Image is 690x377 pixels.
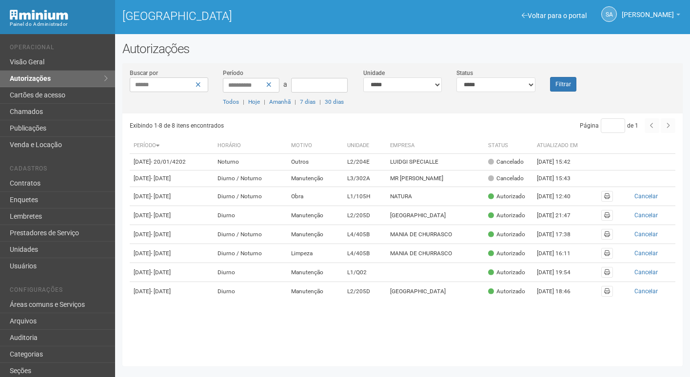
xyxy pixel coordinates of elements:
div: Exibindo 1-8 de 8 itens encontrados [130,118,399,133]
span: - [DATE] [151,288,171,295]
th: Período [130,138,214,154]
button: Cancelar [621,267,671,278]
td: Manutenção [287,225,343,244]
div: Autorizado [488,230,525,239]
td: L4/405B [343,244,386,263]
label: Buscar por [130,69,158,77]
button: Cancelar [621,210,671,221]
a: Todos [223,98,239,105]
div: Autorizado [488,249,525,258]
td: L1/105H [343,187,386,206]
td: [DATE] [130,244,214,263]
span: - [DATE] [151,231,171,238]
span: Página de 1 [580,122,638,129]
span: - [DATE] [151,269,171,276]
td: Obra [287,187,343,206]
td: L4/405B [343,225,386,244]
button: Cancelar [621,191,671,202]
img: Minium [10,10,68,20]
label: Período [223,69,243,77]
span: - 20/01/4202 [151,158,186,165]
td: [DATE] 17:38 [533,225,587,244]
td: [DATE] [130,170,214,187]
div: Autorizado [488,287,525,296]
a: SA [601,6,617,22]
td: [GEOGRAPHIC_DATA] [386,206,484,225]
td: [DATE] 12:40 [533,187,587,206]
th: Horário [214,138,287,154]
div: Cancelado [488,158,524,166]
td: MR [PERSON_NAME] [386,170,484,187]
span: - [DATE] [151,212,171,219]
h2: Autorizações [122,41,683,56]
li: Configurações [10,286,108,297]
td: Diurno [214,282,287,301]
td: Diurno [214,263,287,282]
td: [DATE] [130,187,214,206]
a: 7 dias [300,98,315,105]
label: Unidade [363,69,385,77]
td: Manutenção [287,263,343,282]
td: Manutenção [287,282,343,301]
div: Painel do Administrador [10,20,108,29]
div: Autorizado [488,268,525,277]
td: [DATE] 15:42 [533,154,587,170]
a: Hoje [248,98,260,105]
div: Autorizado [488,211,525,220]
td: [DATE] [130,282,214,301]
span: | [264,98,265,105]
li: Cadastros [10,165,108,175]
td: L2/205D [343,282,386,301]
button: Cancelar [621,248,671,259]
td: [DATE] [130,206,214,225]
td: [DATE] [130,154,214,170]
a: 30 dias [325,98,344,105]
span: - [DATE] [151,193,171,200]
span: | [243,98,244,105]
div: Autorizado [488,192,525,201]
th: Atualizado em [533,138,587,154]
td: [DATE] 18:46 [533,282,587,301]
h1: [GEOGRAPHIC_DATA] [122,10,395,22]
td: NATURA [386,187,484,206]
button: Cancelar [621,229,671,240]
button: Cancelar [621,286,671,297]
td: L3/302A [343,170,386,187]
a: Amanhã [269,98,291,105]
td: MANIA DE CHURRASCO [386,225,484,244]
td: Diurno [214,206,287,225]
td: L1/Q02 [343,263,386,282]
th: Unidade [343,138,386,154]
td: Diurno / Noturno [214,244,287,263]
td: [DATE] 15:43 [533,170,587,187]
td: [DATE] 19:54 [533,263,587,282]
span: - [DATE] [151,175,171,182]
td: Manutenção [287,170,343,187]
td: Diurno / Noturno [214,170,287,187]
td: [GEOGRAPHIC_DATA] [386,282,484,301]
span: | [295,98,296,105]
span: Silvio Anjos [622,1,674,19]
td: MANIA DE CHURRASCO [386,244,484,263]
th: Motivo [287,138,343,154]
li: Operacional [10,44,108,54]
td: [DATE] [130,225,214,244]
span: | [319,98,321,105]
td: [DATE] [130,263,214,282]
td: [DATE] 16:11 [533,244,587,263]
label: Status [456,69,473,77]
span: a [283,80,287,88]
td: Noturno [214,154,287,170]
td: Manutenção [287,206,343,225]
th: Empresa [386,138,484,154]
td: Diurno / Noturno [214,187,287,206]
td: L2/205D [343,206,386,225]
button: Filtrar [550,77,576,92]
td: Outros [287,154,343,170]
div: Cancelado [488,174,524,183]
span: - [DATE] [151,250,171,257]
td: LUIDGI SPECIALLE [386,154,484,170]
td: Limpeza [287,244,343,263]
td: [DATE] 21:47 [533,206,587,225]
a: [PERSON_NAME] [622,12,680,20]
